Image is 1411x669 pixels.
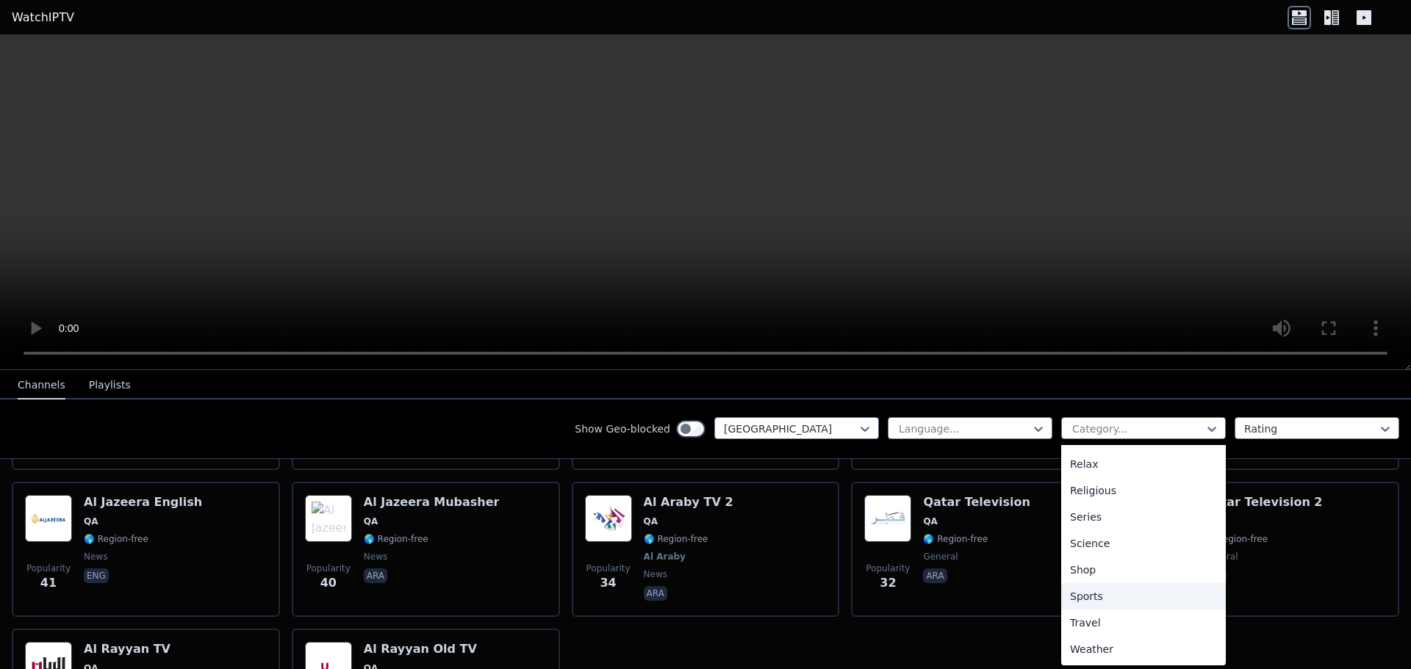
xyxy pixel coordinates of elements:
span: 🌎 Region-free [364,533,428,545]
span: news [84,551,107,563]
span: Popularity [586,563,631,574]
button: Channels [18,372,65,399]
span: Popularity [866,563,910,574]
a: WatchIPTV [12,9,74,26]
span: 41 [40,574,57,592]
span: QA [364,516,378,527]
span: Al Araby [644,551,686,563]
span: 🌎 Region-free [923,533,988,545]
div: Relax [1061,451,1226,477]
span: Popularity [26,563,71,574]
div: Weather [1061,636,1226,662]
span: QA [84,516,98,527]
img: Al Jazeera Mubasher [305,495,352,542]
p: ara [364,568,387,583]
h6: Al Jazeera English [84,495,202,510]
h6: Qatar Television 2 [1203,495,1322,510]
h6: Al Rayyan Old TV [364,642,477,657]
button: Playlists [89,372,131,399]
h6: Al Rayyan TV [84,642,170,657]
span: 32 [880,574,896,592]
h6: Al Jazeera Mubasher [364,495,500,510]
span: 40 [320,574,337,592]
span: QA [644,516,658,527]
img: Qatar Television [864,495,911,542]
span: 🌎 Region-free [84,533,148,545]
span: 🌎 Region-free [1203,533,1268,545]
div: Travel [1061,610,1226,636]
span: Popularity [306,563,351,574]
span: general [923,551,958,563]
h6: Al Araby TV 2 [644,495,733,510]
div: Sports [1061,583,1226,610]
p: ara [923,568,947,583]
h6: Qatar Television [923,495,1030,510]
div: Series [1061,504,1226,530]
span: news [644,568,667,580]
div: Religious [1061,477,1226,504]
div: Science [1061,530,1226,557]
span: 34 [600,574,616,592]
span: news [364,551,387,563]
label: Show Geo-blocked [575,422,670,436]
p: eng [84,568,109,583]
p: ara [644,586,667,601]
img: Al Araby TV 2 [585,495,632,542]
img: Al Jazeera English [25,495,72,542]
span: QA [923,516,938,527]
span: 🌎 Region-free [644,533,708,545]
div: Shop [1061,557,1226,583]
